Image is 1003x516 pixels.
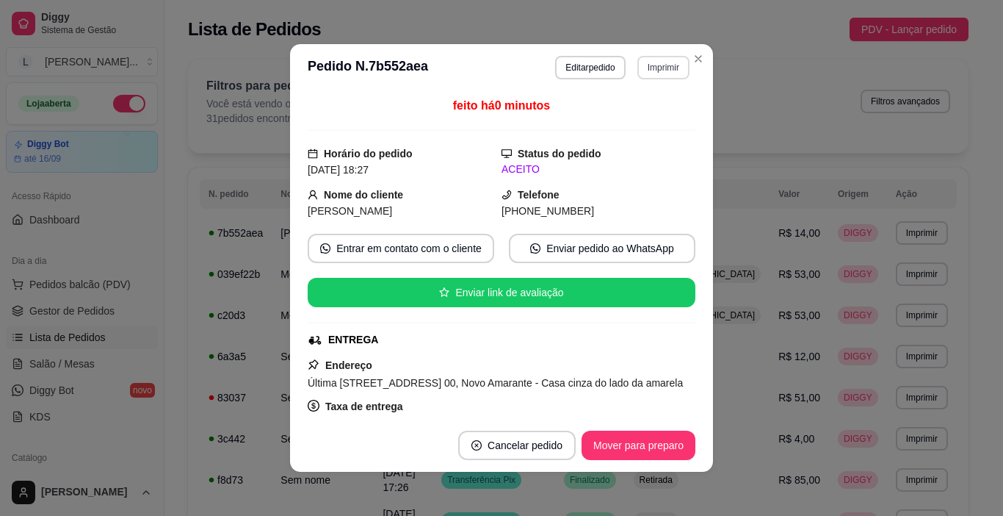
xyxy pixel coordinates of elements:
[308,377,683,389] span: Última [STREET_ADDRESS] 00, Novo Amarante - Casa cinza do lado da amarela
[308,234,494,263] button: whats-appEntrar em contato com o cliente
[555,56,625,79] button: Editarpedido
[324,148,413,160] strong: Horário do pedido
[518,148,601,160] strong: Status do pedido
[458,431,576,460] button: close-circleCancelar pedido
[530,243,540,254] span: whats-app
[308,190,318,200] span: user
[637,56,689,79] button: Imprimir
[453,99,550,112] span: feito há 0 minutos
[308,148,318,159] span: calendar
[471,440,482,451] span: close-circle
[582,431,695,460] button: Mover para preparo
[325,359,372,371] strong: Endereço
[308,205,392,217] span: [PERSON_NAME]
[687,47,710,71] button: Close
[518,189,560,201] strong: Telefone
[320,243,330,254] span: whats-app
[308,56,428,79] h3: Pedido N. 7b552aea
[501,148,512,159] span: desktop
[325,401,403,412] strong: Taxa de entrega
[501,162,695,177] div: ACEITO
[509,234,695,263] button: whats-appEnviar pedido ao WhatsApp
[324,189,403,201] strong: Nome do cliente
[308,359,319,370] span: pushpin
[501,190,512,200] span: phone
[308,400,319,412] span: dollar
[501,205,594,217] span: [PHONE_NUMBER]
[328,332,378,348] div: ENTREGA
[308,164,369,176] span: [DATE] 18:27
[439,287,449,298] span: star
[308,278,695,307] button: starEnviar link de avaliação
